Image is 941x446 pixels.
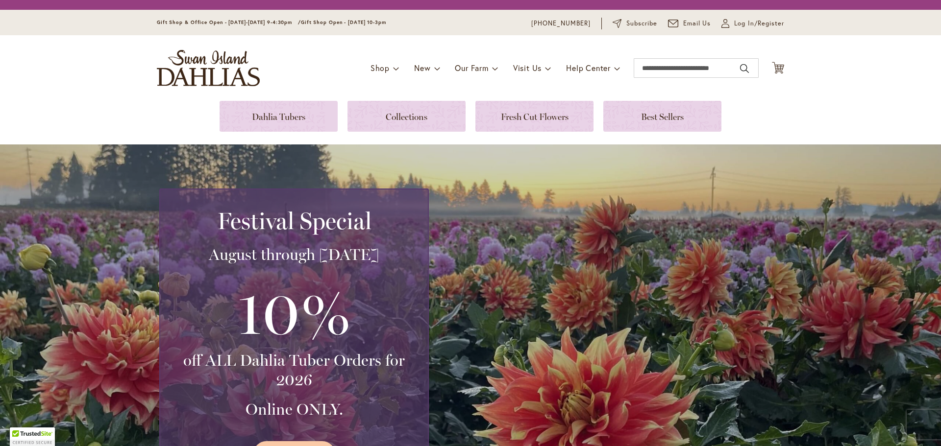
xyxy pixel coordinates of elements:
span: Visit Us [513,63,542,73]
h3: August through [DATE] [172,245,416,264]
a: Subscribe [613,19,657,28]
a: Log In/Register [721,19,784,28]
span: New [414,63,430,73]
a: store logo [157,50,260,86]
a: Email Us [668,19,711,28]
span: Our Farm [455,63,488,73]
h3: 10% [172,274,416,351]
span: Log In/Register [734,19,784,28]
span: Gift Shop Open - [DATE] 10-3pm [301,19,386,25]
span: Gift Shop & Office Open - [DATE]-[DATE] 9-4:30pm / [157,19,301,25]
a: [PHONE_NUMBER] [531,19,591,28]
h3: off ALL Dahlia Tuber Orders for 2026 [172,351,416,390]
h3: Online ONLY. [172,399,416,419]
span: Email Us [683,19,711,28]
h2: Festival Special [172,207,416,235]
button: Search [740,61,749,76]
span: Subscribe [626,19,657,28]
span: Shop [371,63,390,73]
span: Help Center [566,63,611,73]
